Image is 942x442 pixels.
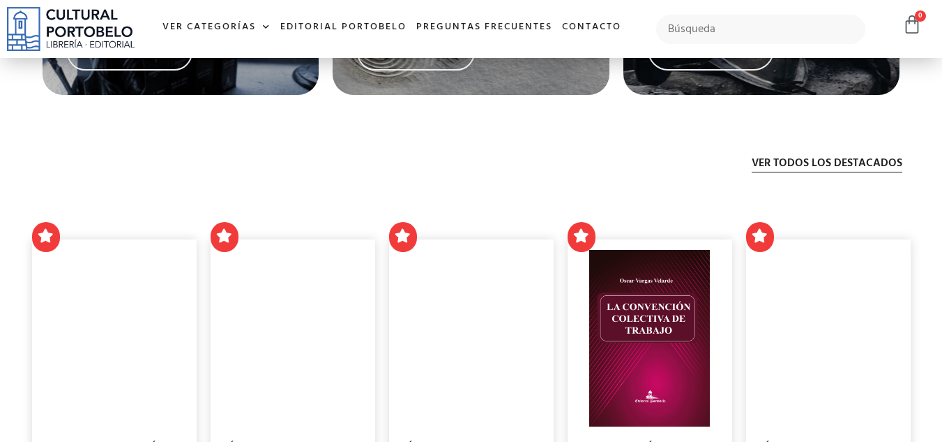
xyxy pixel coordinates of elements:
[231,250,354,427] img: CODIGO 00 PORTADA PROCESAL CIVIL _Mesa de trabajo 1
[902,15,922,35] a: 0
[752,155,902,172] a: Ver todos los destacados
[763,250,893,427] img: CODIGO 05 PORTADA ADMINISTRATIVO _Mesa de trabajo 1-01
[656,15,866,44] input: Búsqueda
[158,13,275,43] a: Ver Categorías
[589,250,710,427] img: portada convencion colectiva-03
[411,13,557,43] a: Preguntas frecuentes
[557,13,626,43] a: Contacto
[408,250,534,427] img: CODIGO-JUDICIAL
[275,13,411,43] a: Editorial Portobelo
[54,250,175,427] img: portada casacion- alberto gonzalez-01
[915,10,926,22] span: 0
